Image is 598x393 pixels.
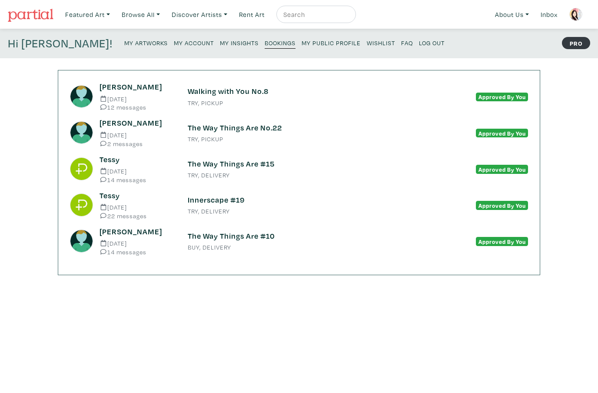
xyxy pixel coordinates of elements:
small: [DATE] [100,132,175,138]
h6: Walking with You No.8 [188,87,410,96]
h6: The Way Things Are #15 [188,159,410,169]
h6: Tessy [100,191,175,200]
span: Approved By You [476,237,528,246]
small: 22 messages [100,213,175,219]
small: [DATE] [100,240,175,246]
a: My Insights [220,37,259,48]
small: [DATE] [100,168,175,174]
img: phpThumb.php [70,193,93,216]
a: My Public Profile [302,37,361,48]
small: [DATE] [100,204,175,210]
h4: Hi [PERSON_NAME]! [8,37,113,50]
h6: The Way Things Are #10 [188,231,410,241]
h6: [PERSON_NAME] [100,118,175,128]
small: TRY, DELIVERY [188,172,410,178]
img: phpThumb.php [569,8,582,21]
a: Browse All [118,6,164,23]
a: Tessy [DATE] 14 messages The Way Things Are #15 TRY, DELIVERY Approved By You [70,155,528,183]
small: My Insights [220,39,259,47]
small: TRY, DELIVERY [188,208,410,214]
a: Discover Artists [168,6,231,23]
a: Rent Art [235,6,269,23]
a: About Us [491,6,533,23]
small: BUY, DELIVERY [188,244,410,250]
h6: Tessy [100,155,175,164]
small: FAQ [401,39,413,47]
small: My Account [174,39,214,47]
strong: PRO [562,37,590,49]
h6: The Way Things Are No.22 [188,123,410,133]
img: avatar.png [70,85,93,108]
span: Approved By You [476,201,528,210]
a: Inbox [537,6,561,23]
h6: [PERSON_NAME] [100,227,175,236]
span: Approved By You [476,93,528,101]
small: 2 messages [100,140,175,147]
a: [PERSON_NAME] [DATE] 2 messages The Way Things Are No.22 TRY, PICKUP Approved By You [70,118,528,147]
a: Log Out [419,37,445,48]
a: [PERSON_NAME] [DATE] 12 messages Walking with You No.8 TRY, PICKUP Approved By You [70,82,528,110]
h6: Innerscape #19 [188,195,410,205]
small: 14 messages [100,177,175,183]
a: My Account [174,37,214,48]
span: Approved By You [476,129,528,137]
a: Wishlist [367,37,395,48]
img: avatar.png [70,121,93,144]
a: FAQ [401,37,413,48]
small: Wishlist [367,39,395,47]
h6: [PERSON_NAME] [100,82,175,92]
a: Featured Art [61,6,114,23]
a: [PERSON_NAME] [DATE] 14 messages The Way Things Are #10 BUY, DELIVERY Approved By You [70,227,528,255]
a: My Artworks [124,37,168,48]
small: TRY, PICKUP [188,136,410,142]
a: Tessy [DATE] 22 messages Innerscape #19 TRY, DELIVERY Approved By You [70,191,528,219]
small: My Public Profile [302,39,361,47]
small: Log Out [419,39,445,47]
a: Bookings [265,37,296,49]
img: avatar.png [70,230,93,253]
small: [DATE] [100,96,175,102]
img: phpThumb.php [70,157,93,180]
small: TRY, PICKUP [188,100,410,106]
span: Approved By You [476,165,528,173]
small: My Artworks [124,39,168,47]
input: Search [282,9,348,20]
small: 14 messages [100,249,175,255]
small: Bookings [265,39,296,47]
small: 12 messages [100,104,175,110]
